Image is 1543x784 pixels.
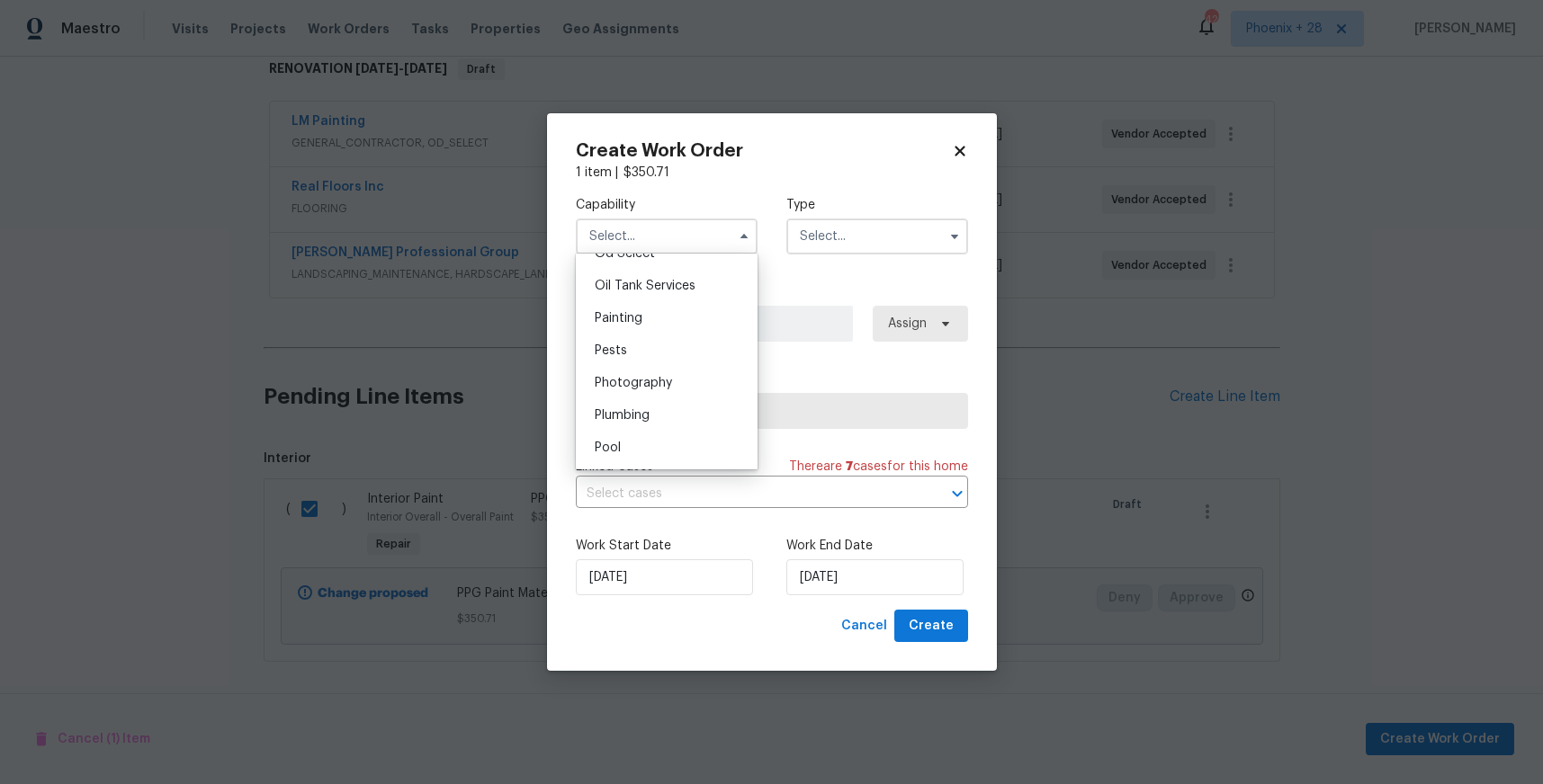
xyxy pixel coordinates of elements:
span: Painting [595,312,642,325]
label: Work End Date [786,537,968,555]
button: Create [894,610,968,643]
label: Trade Partner [576,370,968,388]
span: Cancel [841,615,887,637]
span: Oil Tank Services [595,280,695,292]
div: 1 item | [576,164,968,182]
h2: Create Work Order [576,142,952,160]
label: Work Order Manager [576,283,968,301]
span: There are case s for this home [789,458,968,476]
span: Pool [595,441,621,454]
span: Assign [888,315,927,333]
label: Capability [576,196,758,214]
span: Pests [595,344,627,357]
input: M/D/YYYY [786,559,964,595]
button: Show options [944,226,965,247]
span: Create [909,615,954,637]
span: 7 [846,460,853,473]
input: M/D/YYYY [576,559,753,595]
input: Select... [786,218,968,254]
span: Photography [595,377,672,389]
label: Work Start Date [576,537,758,555]
span: $ 350.71 [623,166,669,179]
button: Open [945,481,970,506]
span: Select trade partner [591,402,953,420]
span: Od Select [595,247,655,260]
label: Type [786,196,968,214]
button: Cancel [834,610,894,643]
span: Plumbing [595,409,650,422]
input: Select... [576,218,758,254]
input: Select cases [576,480,918,508]
button: Hide options [733,226,755,247]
